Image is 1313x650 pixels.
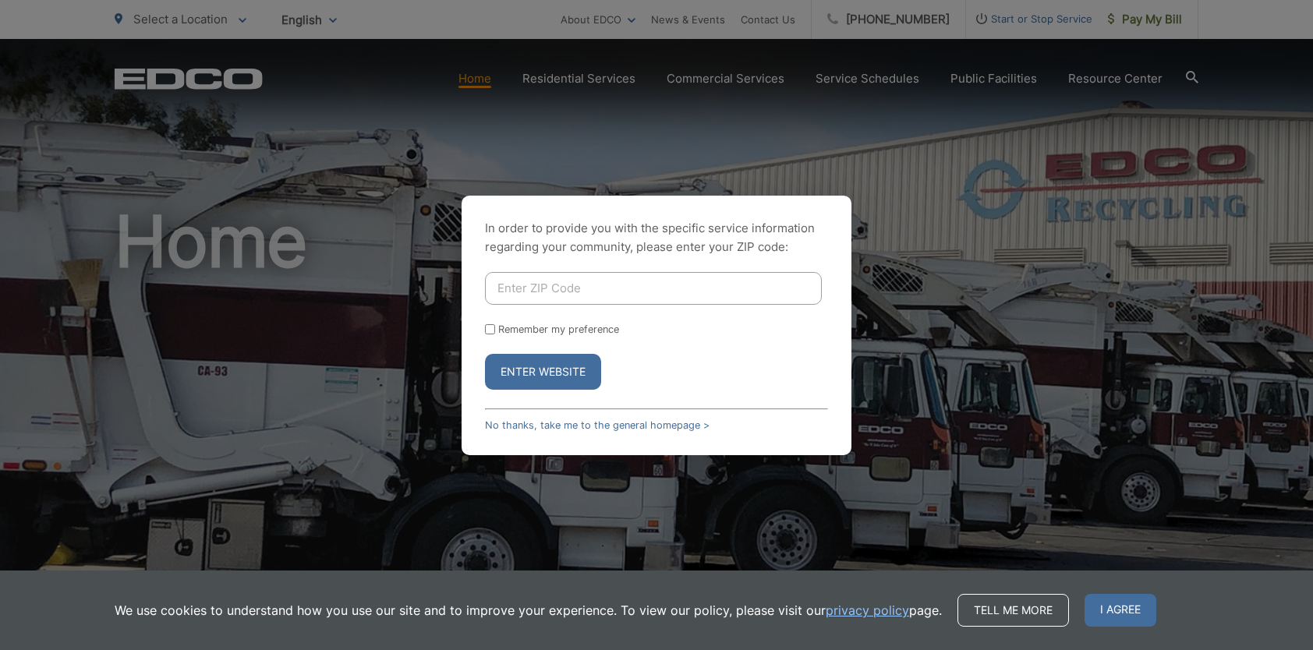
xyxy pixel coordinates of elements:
button: Enter Website [485,354,601,390]
p: In order to provide you with the specific service information regarding your community, please en... [485,219,828,256]
p: We use cookies to understand how you use our site and to improve your experience. To view our pol... [115,601,942,620]
input: Enter ZIP Code [485,272,822,305]
span: I agree [1085,594,1156,627]
a: privacy policy [826,601,909,620]
label: Remember my preference [498,323,619,335]
a: No thanks, take me to the general homepage > [485,419,710,431]
a: Tell me more [957,594,1069,627]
